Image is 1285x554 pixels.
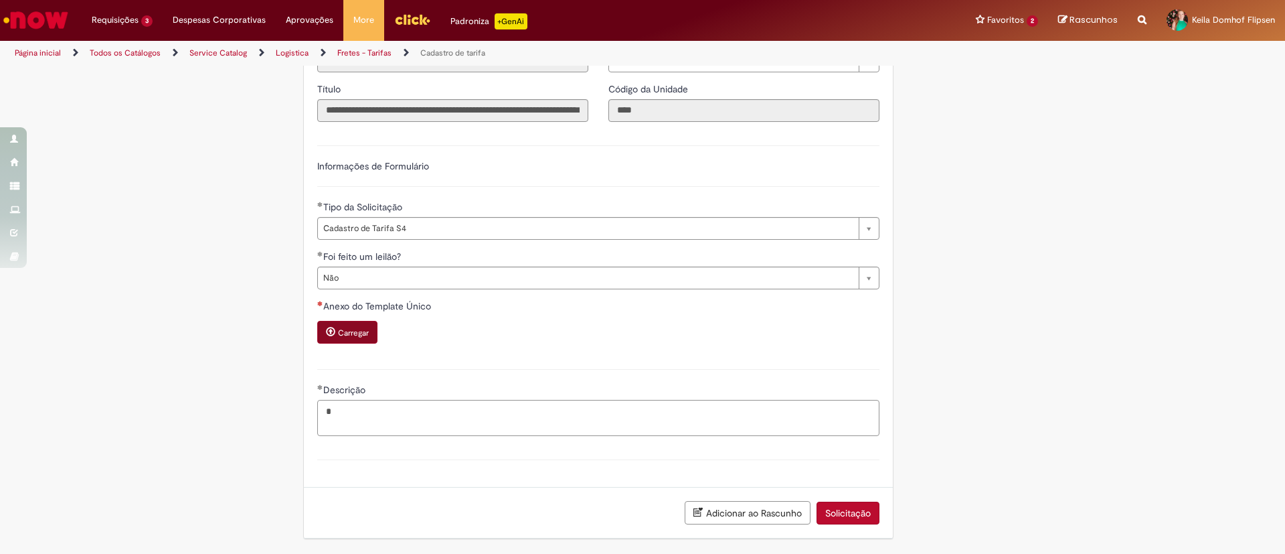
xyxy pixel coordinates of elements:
[317,321,377,344] button: Carregar anexo de Anexo do Template Único Required
[323,218,852,239] span: Cadastro de Tarifa S4
[317,251,323,257] span: Obrigatório Preenchido
[353,13,374,27] span: More
[1058,14,1118,27] a: Rascunhos
[317,202,323,207] span: Obrigatório Preenchido
[608,83,691,95] span: Somente leitura - Código da Unidade
[10,41,847,66] ul: Trilhas de página
[1027,15,1038,27] span: 2
[317,83,343,95] span: Somente leitura - Título
[323,251,404,263] span: Foi feito um leilão?
[90,48,161,58] a: Todos os Catálogos
[420,48,485,58] a: Cadastro de tarifa
[394,9,430,29] img: click_logo_yellow_360x200.png
[338,328,369,338] small: Carregar
[1192,14,1275,25] span: Keila Domhof Flipsen
[317,301,323,306] span: Necessários
[173,13,266,27] span: Despesas Corporativas
[141,15,153,27] span: 3
[317,99,588,122] input: Título
[450,13,527,29] div: Padroniza
[276,48,309,58] a: Logistica
[92,13,139,27] span: Requisições
[323,300,434,312] span: Anexo do Template Único
[1069,13,1118,26] span: Rascunhos
[495,13,527,29] p: +GenAi
[1,7,70,33] img: ServiceNow
[317,385,323,390] span: Obrigatório Preenchido
[323,384,368,396] span: Descrição
[608,99,879,122] input: Código da Unidade
[317,82,343,96] label: Somente leitura - Título
[317,160,429,172] label: Informações de Formulário
[189,48,247,58] a: Service Catalog
[317,400,879,436] textarea: Descrição
[608,82,691,96] label: Somente leitura - Código da Unidade
[337,48,392,58] a: Fretes - Tarifas
[817,502,879,525] button: Solicitação
[685,501,810,525] button: Adicionar ao Rascunho
[15,48,61,58] a: Página inicial
[286,13,333,27] span: Aprovações
[323,267,852,289] span: Não
[323,201,405,213] span: Tipo da Solicitação
[987,13,1024,27] span: Favoritos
